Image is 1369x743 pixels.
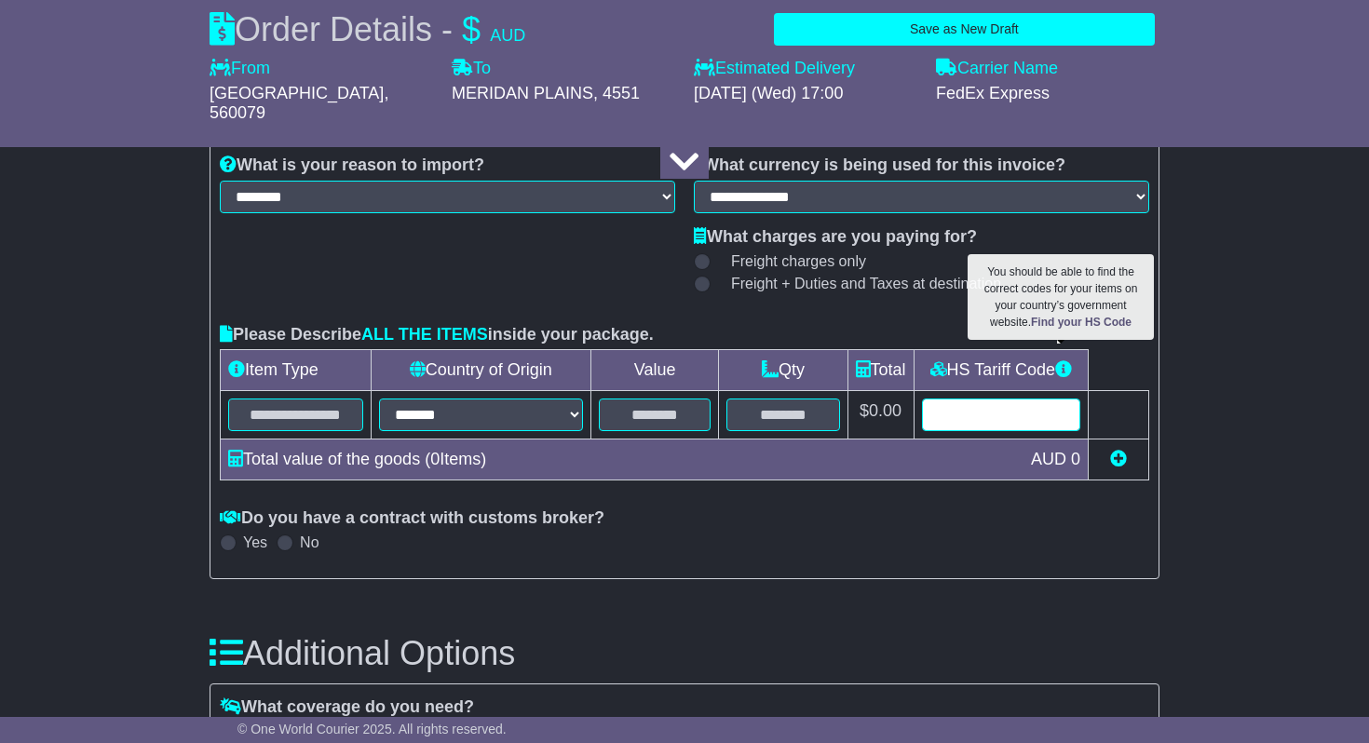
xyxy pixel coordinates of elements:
[936,59,1058,79] label: Carrier Name
[490,26,525,45] span: AUD
[1071,450,1080,468] span: 0
[300,534,319,551] label: No
[708,252,866,270] label: Freight charges only
[936,84,1159,104] div: FedEx Express
[869,401,901,420] span: 0.00
[914,350,1088,391] td: HS Tariff Code
[694,84,917,104] div: [DATE] (Wed) 17:00
[452,84,593,102] span: MERIDAN PLAINS
[210,635,1159,672] h3: Additional Options
[237,722,507,736] span: © One World Courier 2025. All rights reserved.
[1031,316,1132,329] a: Find your HS Code
[731,275,1001,292] span: Freight + Duties and Taxes at destination
[220,508,604,529] label: Do you have a contract with customs broker?
[220,697,474,718] label: What coverage do you need?
[462,10,481,48] span: $
[593,84,640,102] span: , 4551
[221,350,372,391] td: Item Type
[371,350,590,391] td: Country of Origin
[694,227,977,248] label: What charges are you paying for?
[774,13,1155,46] button: Save as New Draft
[1110,450,1127,468] a: Add new item
[219,447,1022,472] div: Total value of the goods ( Items)
[694,59,917,79] label: Estimated Delivery
[210,9,525,49] div: Order Details -
[210,59,270,79] label: From
[210,84,388,123] span: , 560079
[590,350,719,391] td: Value
[430,450,440,468] span: 0
[361,325,488,344] span: ALL THE ITEMS
[968,254,1154,340] div: You should be able to find the correct codes for your items on your country’s government website.
[243,534,267,551] label: Yes
[220,155,484,176] label: What is your reason to import?
[847,391,914,439] td: $
[847,350,914,391] td: Total
[452,59,491,79] label: To
[220,325,654,345] label: Please Describe inside your package.
[719,350,847,391] td: Qty
[210,84,384,102] span: [GEOGRAPHIC_DATA]
[1031,450,1066,468] span: AUD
